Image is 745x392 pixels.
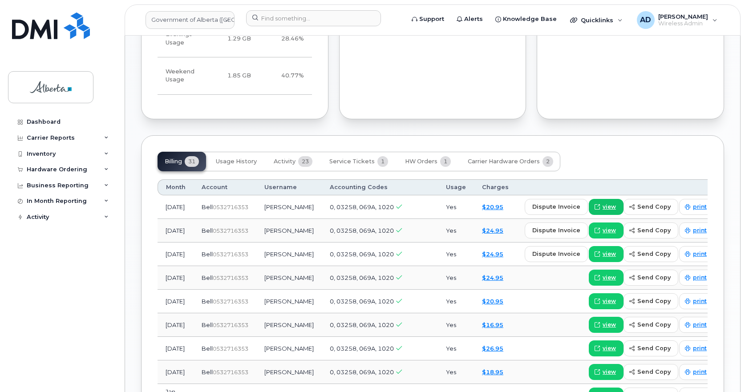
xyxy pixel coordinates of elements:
td: Yes [438,313,474,337]
a: print [679,317,714,333]
th: Username [256,179,322,195]
span: Wireless Admin [658,20,708,27]
a: Knowledge Base [489,10,563,28]
td: Weekend Usage [158,57,212,95]
span: Bell [202,368,213,376]
span: print [693,203,707,211]
button: send copy [624,293,678,309]
span: view [603,203,616,211]
span: print [693,321,707,329]
td: [DATE] [158,313,194,337]
span: view [603,274,616,282]
a: print [679,222,714,238]
td: 28.46% [259,20,312,57]
span: 0, 03258, 069A, 1020 [330,251,394,258]
button: dispute invoice [525,222,588,238]
span: 2 [543,156,553,167]
span: send copy [637,202,671,211]
button: send copy [624,199,678,215]
td: [PERSON_NAME] [256,337,322,360]
button: send copy [624,246,678,262]
span: 23 [298,156,312,167]
span: view [603,368,616,376]
a: view [589,364,624,380]
a: print [679,364,714,380]
td: [PERSON_NAME] [256,195,322,219]
button: send copy [624,222,678,238]
span: Bell [202,227,213,234]
td: [PERSON_NAME] [256,219,322,242]
a: print [679,340,714,356]
th: Charges [474,179,517,195]
span: send copy [637,297,671,305]
td: [DATE] [158,242,194,266]
button: send copy [624,317,678,333]
td: [DATE] [158,337,194,360]
span: 0532716353 [213,345,248,352]
span: print [693,250,707,258]
td: Yes [438,266,474,290]
a: $24.95 [482,227,503,234]
div: Arunajith Daylath [631,11,724,29]
span: print [693,344,707,352]
span: print [693,274,707,282]
span: view [603,250,616,258]
td: [PERSON_NAME] [256,360,322,384]
span: Knowledge Base [503,15,557,24]
span: send copy [637,273,671,282]
span: Bell [202,251,213,258]
span: 0532716353 [213,227,248,234]
span: 0, 03258, 069A, 1020 [330,274,394,281]
span: Service Tickets [329,158,375,165]
span: 0, 03258, 069A, 1020 [330,227,394,234]
tr: Weekdays from 6:00pm to 8:00am [158,20,312,57]
span: send copy [637,368,671,376]
a: $20.95 [482,298,503,305]
span: print [693,297,707,305]
a: print [679,199,714,215]
span: Carrier Hardware Orders [468,158,540,165]
span: HW Orders [405,158,437,165]
span: Bell [202,203,213,210]
span: send copy [637,250,671,258]
span: 0, 03258, 069A, 1020 [330,321,394,328]
button: dispute invoice [525,246,588,262]
th: Accounting Codes [322,179,438,195]
a: view [589,293,624,309]
span: dispute invoice [532,250,580,258]
div: Quicklinks [564,11,629,29]
th: Month [158,179,194,195]
span: view [603,344,616,352]
a: view [589,222,624,238]
span: 0, 03258, 069A, 1020 [330,368,394,376]
span: 0, 03258, 069A, 1020 [330,345,394,352]
a: $24.95 [482,274,503,281]
a: print [679,246,714,262]
td: Yes [438,219,474,242]
span: view [603,297,616,305]
a: $16.95 [482,321,503,328]
a: view [589,270,624,286]
span: 1 [440,156,451,167]
input: Find something... [246,10,381,26]
a: view [589,199,624,215]
tr: Friday from 6:00pm to Monday 8:00am [158,57,312,95]
td: [DATE] [158,360,194,384]
span: Bell [202,298,213,305]
td: Yes [438,242,474,266]
td: Yes [438,290,474,313]
td: Evenings Usage [158,20,212,57]
a: Government of Alberta (GOA) [146,11,235,29]
td: Yes [438,337,474,360]
td: [DATE] [158,266,194,290]
span: 1 [377,156,388,167]
a: print [679,270,714,286]
a: print [679,293,714,309]
span: dispute invoice [532,202,580,211]
button: send copy [624,270,678,286]
span: print [693,226,707,234]
td: 40.77% [259,57,312,95]
span: Quicklinks [581,16,613,24]
a: Alerts [450,10,489,28]
span: 0532716353 [213,251,248,258]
